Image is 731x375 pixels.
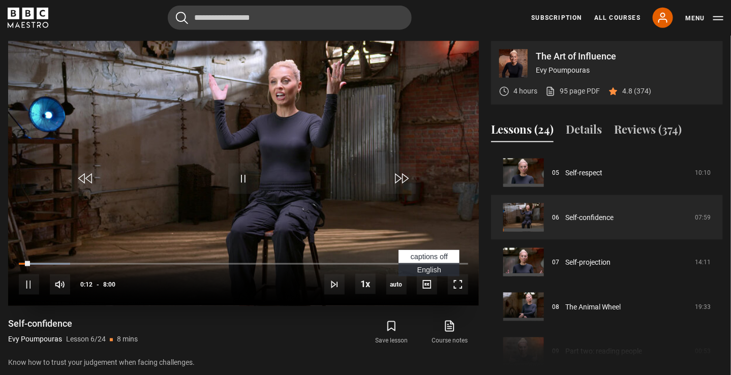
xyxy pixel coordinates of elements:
p: 4.8 (374) [622,86,651,97]
div: Progress Bar [19,263,468,265]
a: Self-respect [565,168,602,178]
p: Know how to trust your judgement when facing challenges. [8,358,479,368]
p: Lesson 6/24 [66,334,106,345]
h1: Self-confidence [8,318,138,330]
p: The Art of Influence [536,52,715,61]
a: Self-projection [565,257,611,268]
button: Next Lesson [324,274,345,295]
svg: BBC Maestro [8,8,48,28]
a: 95 page PDF [545,86,600,97]
p: 4 hours [513,86,537,97]
button: Lessons (24) [491,121,554,142]
button: Details [566,121,602,142]
a: Subscription [532,13,582,22]
span: - [97,281,99,288]
button: Playback Rate [355,274,376,294]
a: Course notes [421,318,479,348]
span: auto [386,274,407,295]
input: Search [168,6,412,30]
span: 0:12 [80,275,93,294]
a: Self-confidence [565,212,614,223]
p: Evy Poumpouras [8,334,62,345]
a: All Courses [594,13,641,22]
button: Save lesson [362,318,420,348]
p: Evy Poumpouras [536,65,715,76]
video-js: Video Player [8,41,479,306]
div: Current quality: 720p [386,274,407,295]
span: English [417,266,441,274]
p: 8 mins [117,334,138,345]
a: The Animal Wheel [565,302,621,312]
button: Fullscreen [448,274,468,295]
button: Pause [19,274,39,295]
span: captions off [411,253,448,261]
button: Reviews (374) [614,121,682,142]
button: Mute [50,274,70,295]
button: Toggle navigation [685,13,723,23]
button: Captions [417,274,437,295]
span: 8:00 [103,275,115,294]
button: Submit the search query [176,12,188,24]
